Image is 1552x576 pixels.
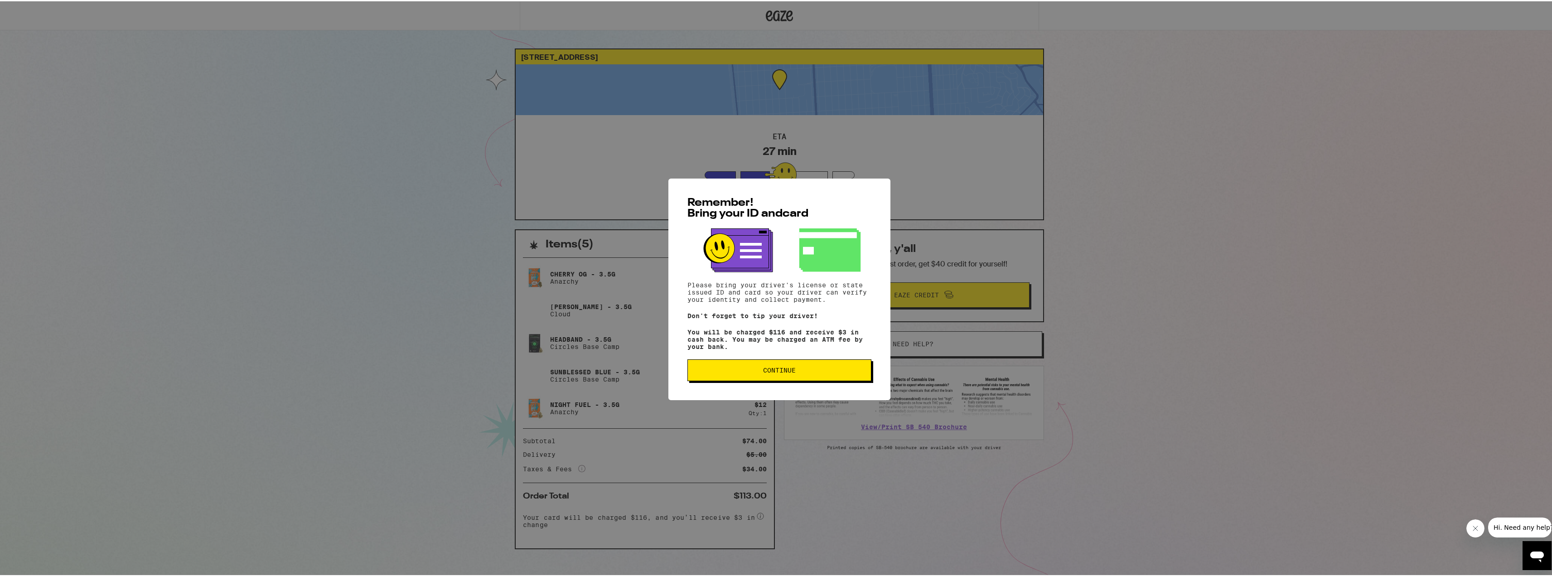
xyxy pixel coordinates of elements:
[687,311,871,318] p: Don't forget to tip your driver!
[687,327,871,349] p: You will be charged $116 and receive $3 in cash back. You may be charged an ATM fee by your bank.
[687,280,871,302] p: Please bring your driver's license or state issued ID and card so your driver can verify your ide...
[763,366,796,372] span: Continue
[1466,518,1484,536] iframe: Close message
[1488,516,1552,536] iframe: Message from company
[687,196,808,218] span: Remember! Bring your ID and card
[5,6,65,14] span: Hi. Need any help?
[687,358,871,380] button: Continue
[1523,540,1552,569] iframe: Button to launch messaging window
